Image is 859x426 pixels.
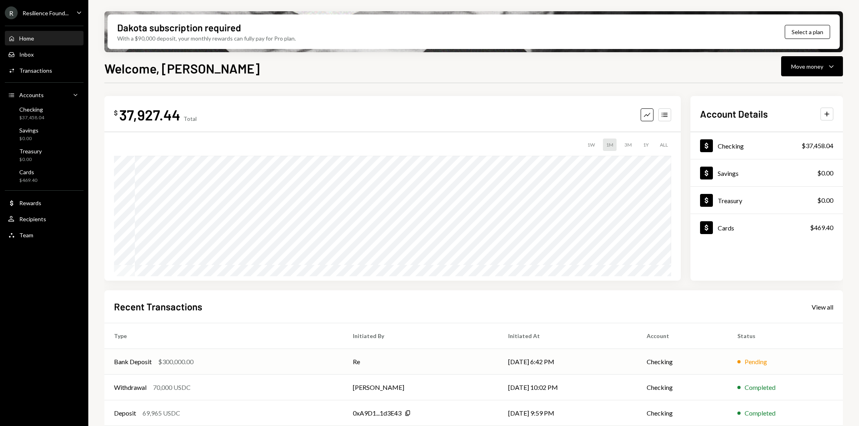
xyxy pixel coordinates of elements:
div: Cards [718,224,734,232]
a: Transactions [5,63,83,77]
th: Initiated At [499,323,637,349]
div: Transactions [19,67,52,74]
th: Account [637,323,728,349]
td: [DATE] 9:59 PM [499,400,637,426]
td: [DATE] 6:42 PM [499,349,637,375]
div: Bank Deposit [114,357,152,367]
div: Resilience Found... [22,10,69,16]
td: Checking [637,375,728,400]
div: ALL [657,139,671,151]
a: Recipients [5,212,83,226]
div: Completed [745,383,776,392]
div: 1M [603,139,617,151]
a: Savings$0.00 [5,124,83,144]
div: 0xA9D1...1d3E43 [353,408,401,418]
div: Checking [718,142,744,150]
div: R [5,6,18,19]
a: Inbox [5,47,83,61]
h2: Recent Transactions [114,300,202,313]
div: $0.00 [817,196,833,205]
div: Cards [19,169,37,175]
a: Home [5,31,83,45]
div: Withdrawal [114,383,147,392]
div: Move money [791,62,823,71]
th: Initiated By [343,323,499,349]
div: Checking [19,106,44,113]
div: Team [19,232,33,238]
div: 3M [621,139,635,151]
div: Accounts [19,92,44,98]
div: Pending [745,357,767,367]
a: View all [812,302,833,311]
div: 70,000 USDC [153,383,191,392]
div: Completed [745,408,776,418]
div: $469.40 [810,223,833,232]
h1: Welcome, [PERSON_NAME] [104,60,260,76]
div: Savings [718,169,739,177]
div: Rewards [19,200,41,206]
div: 69,965 USDC [142,408,180,418]
div: Savings [19,127,39,134]
a: Team [5,228,83,242]
td: [PERSON_NAME] [343,375,499,400]
div: $ [114,109,118,117]
div: $37,458.04 [19,114,44,121]
div: $300,000.00 [158,357,193,367]
th: Status [728,323,843,349]
a: Cards$469.40 [5,166,83,185]
a: Rewards [5,196,83,210]
button: Select a plan [785,25,830,39]
td: [DATE] 10:02 PM [499,375,637,400]
div: Inbox [19,51,34,58]
div: 37,927.44 [119,106,180,124]
td: Checking [637,349,728,375]
a: Checking$37,458.04 [690,132,843,159]
th: Type [104,323,343,349]
button: Move money [781,56,843,76]
div: $469.40 [19,177,37,184]
h2: Account Details [700,107,768,120]
td: Re [343,349,499,375]
div: 1Y [640,139,652,151]
a: Treasury$0.00 [690,187,843,214]
div: Dakota subscription required [117,21,241,34]
div: Recipients [19,216,46,222]
a: Savings$0.00 [690,159,843,186]
a: Treasury$0.00 [5,145,83,165]
a: Checking$37,458.04 [5,104,83,123]
div: View all [812,303,833,311]
div: Treasury [718,197,742,204]
div: $0.00 [19,135,39,142]
a: Accounts [5,88,83,102]
div: Treasury [19,148,42,155]
td: Checking [637,400,728,426]
div: Home [19,35,34,42]
a: Cards$469.40 [690,214,843,241]
div: Total [183,115,197,122]
div: $37,458.04 [802,141,833,151]
div: $0.00 [817,168,833,178]
div: Deposit [114,408,136,418]
div: 1W [584,139,598,151]
div: With a $90,000 deposit, your monthly rewards can fully pay for Pro plan. [117,34,296,43]
div: $0.00 [19,156,42,163]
